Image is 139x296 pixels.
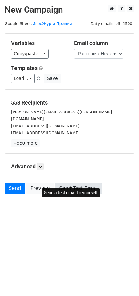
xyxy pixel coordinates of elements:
small: [EMAIL_ADDRESS][DOMAIN_NAME] [11,130,80,135]
a: Send Test Email [55,183,102,194]
h2: New Campaign [5,5,134,15]
a: +550 more [11,139,40,147]
span: Daily emails left: 1500 [89,20,134,27]
h5: Advanced [11,163,128,170]
button: Save [44,74,60,83]
a: ИгроЖур и Премии [32,21,72,26]
a: Copy/paste... [11,49,49,59]
h5: 553 Recipients [11,99,128,106]
small: [PERSON_NAME][EMAIL_ADDRESS][PERSON_NAME][DOMAIN_NAME] [11,110,112,121]
div: Send a test email to yourself [42,188,100,197]
a: Templates [11,65,38,71]
iframe: Chat Widget [108,266,139,296]
small: [EMAIL_ADDRESS][DOMAIN_NAME] [11,124,80,128]
h5: Email column [74,40,128,47]
small: Google Sheet: [5,21,72,26]
a: Send [5,183,25,194]
a: Preview [26,183,54,194]
h5: Variables [11,40,65,47]
a: Daily emails left: 1500 [89,21,134,26]
a: Load... [11,74,35,83]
